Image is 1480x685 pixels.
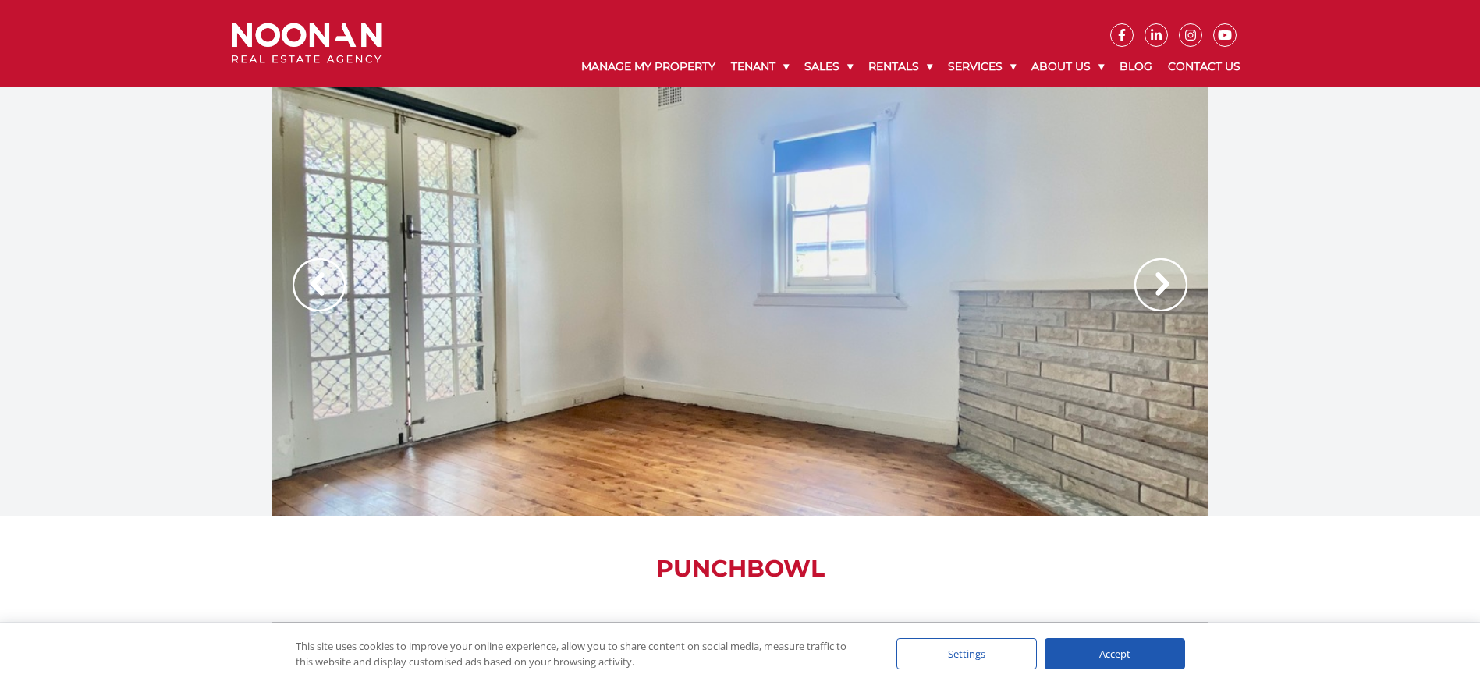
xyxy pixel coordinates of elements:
[1160,47,1248,87] a: Contact Us
[896,638,1037,669] div: Settings
[1045,638,1185,669] div: Accept
[232,23,382,64] img: Noonan Real Estate Agency
[861,47,940,87] a: Rentals
[1134,258,1187,311] img: Arrow slider
[293,258,346,311] img: Arrow slider
[797,47,861,87] a: Sales
[1024,47,1112,87] a: About Us
[272,555,1208,583] h1: Punchbowl
[296,638,865,669] div: This site uses cookies to improve your online experience, allow you to share content on social me...
[1112,47,1160,87] a: Blog
[723,47,797,87] a: Tenant
[573,47,723,87] a: Manage My Property
[940,47,1024,87] a: Services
